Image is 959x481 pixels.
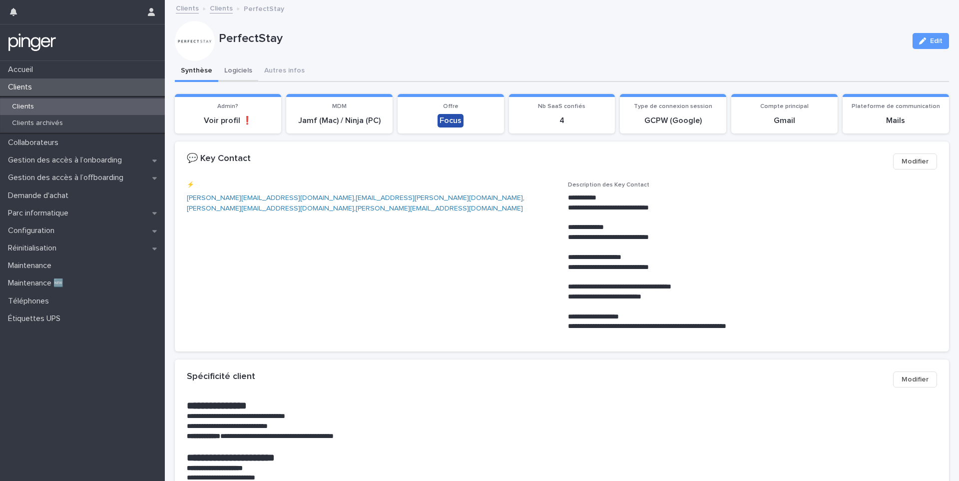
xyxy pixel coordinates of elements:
[187,193,556,214] p: , , ,
[4,119,71,127] p: Clients archivés
[634,103,712,109] span: Type de connexion session
[4,208,76,218] p: Parc informatique
[4,173,131,182] p: Gestion des accès à l’offboarding
[930,37,943,44] span: Edit
[902,156,929,166] span: Modifier
[218,61,258,82] button: Logiciels
[217,103,238,109] span: Admin?
[176,2,199,13] a: Clients
[187,153,251,164] h2: 💬 Key Contact
[210,2,233,13] a: Clients
[737,116,832,125] p: Gmail
[4,102,42,111] p: Clients
[8,32,56,52] img: mTgBEunGTSyRkCgitkcU
[893,153,937,169] button: Modifier
[356,205,523,212] a: [PERSON_NAME][EMAIL_ADDRESS][DOMAIN_NAME]
[4,65,41,74] p: Accueil
[626,116,720,125] p: GCPW (Google)
[913,33,949,49] button: Edit
[902,374,929,384] span: Modifier
[356,194,523,201] a: [EMAIL_ADDRESS][PERSON_NAME][DOMAIN_NAME]
[4,261,59,270] p: Maintenance
[438,114,464,127] div: Focus
[515,116,609,125] p: 4
[538,103,585,109] span: Nb SaaS confiés
[4,138,66,147] p: Collaborateurs
[187,182,194,188] span: ⚡️
[187,205,354,212] a: [PERSON_NAME][EMAIL_ADDRESS][DOMAIN_NAME]
[4,191,76,200] p: Demande d'achat
[181,116,275,125] p: Voir profil ❗
[4,155,130,165] p: Gestion des accès à l’onboarding
[175,61,218,82] button: Synthèse
[852,103,940,109] span: Plateforme de communication
[292,116,387,125] p: Jamf (Mac) / Ninja (PC)
[4,314,68,323] p: Étiquettes UPS
[332,103,347,109] span: MDM
[893,371,937,387] button: Modifier
[187,194,354,201] a: [PERSON_NAME][EMAIL_ADDRESS][DOMAIN_NAME]
[443,103,459,109] span: Offre
[258,61,311,82] button: Autres infos
[219,31,905,46] p: PerfectStay
[849,116,943,125] p: Mails
[4,278,71,288] p: Maintenance 🆕
[760,103,809,109] span: Compte principal
[187,371,255,382] h2: Spécificité client
[4,296,57,306] p: Téléphones
[568,182,649,188] span: Description des Key Contact
[244,2,284,13] p: PerfectStay
[4,226,62,235] p: Configuration
[4,82,40,92] p: Clients
[4,243,64,253] p: Réinitialisation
